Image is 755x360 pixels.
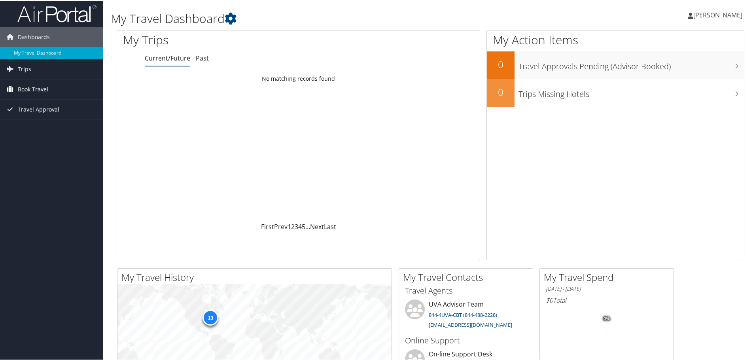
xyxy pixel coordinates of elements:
a: 5 [302,222,305,230]
h1: My Action Items [487,31,744,47]
li: UVA Advisor Team [401,299,531,331]
h3: Travel Agents [405,284,527,296]
h2: My Travel Spend [544,270,674,283]
a: 844-4UVA-CBT (844-488-2228) [429,311,497,318]
h3: Travel Approvals Pending (Advisor Booked) [518,56,744,71]
a: Prev [274,222,288,230]
a: Last [324,222,336,230]
a: 1 [288,222,291,230]
h6: [DATE] - [DATE] [546,284,668,292]
a: [EMAIL_ADDRESS][DOMAIN_NAME] [429,320,512,328]
div: 13 [202,309,218,325]
span: Dashboards [18,27,50,46]
h3: Trips Missing Hotels [518,84,744,99]
h6: Total [546,295,668,304]
img: airportal-logo.png [17,4,97,22]
span: $0 [546,295,553,304]
a: Current/Future [145,53,190,62]
tspan: 0% [604,316,610,320]
h3: Online Support [405,334,527,345]
h2: 0 [487,57,515,70]
span: Travel Approval [18,99,59,119]
a: 0Travel Approvals Pending (Advisor Booked) [487,51,744,78]
h2: 0 [487,85,515,98]
h2: My Travel Contacts [403,270,533,283]
span: Book Travel [18,79,48,99]
a: 4 [298,222,302,230]
a: 2 [291,222,295,230]
span: … [305,222,310,230]
td: No matching records found [117,71,480,85]
a: Past [196,53,209,62]
span: [PERSON_NAME] [693,10,742,19]
a: Next [310,222,324,230]
a: First [261,222,274,230]
h1: My Trips [123,31,323,47]
span: Trips [18,59,31,78]
h1: My Travel Dashboard [111,9,537,26]
h2: My Travel History [121,270,392,283]
a: 3 [295,222,298,230]
a: [PERSON_NAME] [688,2,750,26]
a: 0Trips Missing Hotels [487,78,744,106]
